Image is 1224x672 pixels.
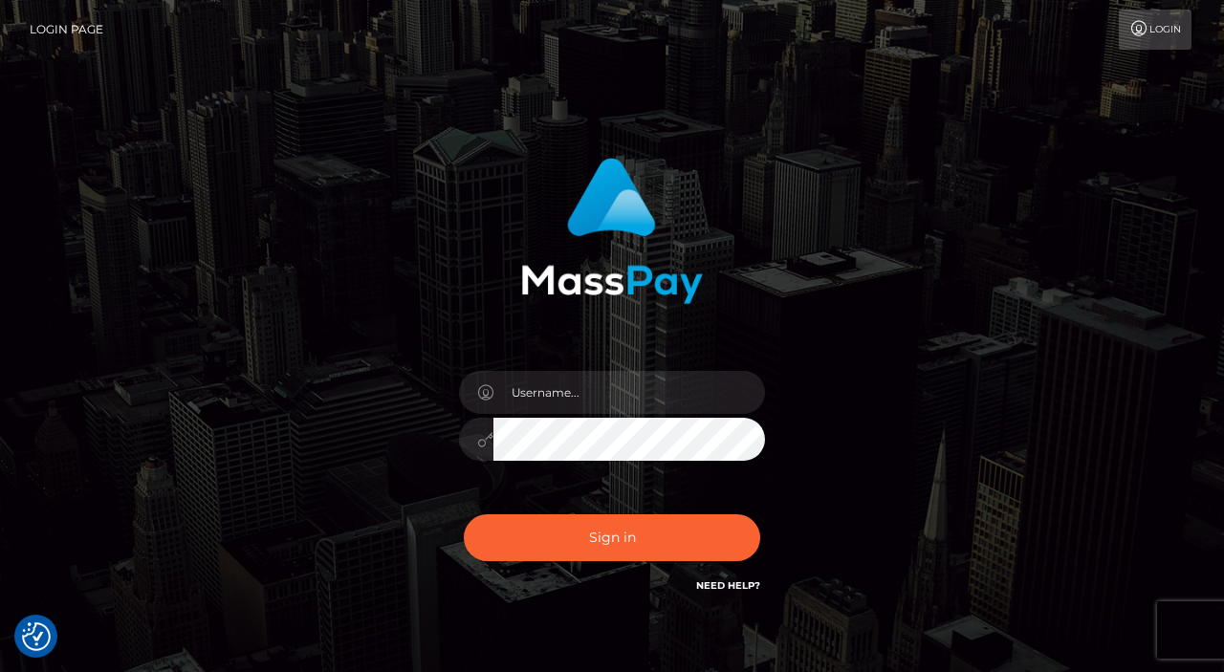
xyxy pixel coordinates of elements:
img: Revisit consent button [22,622,51,651]
button: Sign in [464,514,760,561]
input: Username... [493,371,765,414]
a: Login [1119,10,1191,50]
img: MassPay Login [521,158,703,304]
a: Need Help? [696,579,760,592]
a: Login Page [30,10,103,50]
button: Consent Preferences [22,622,51,651]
